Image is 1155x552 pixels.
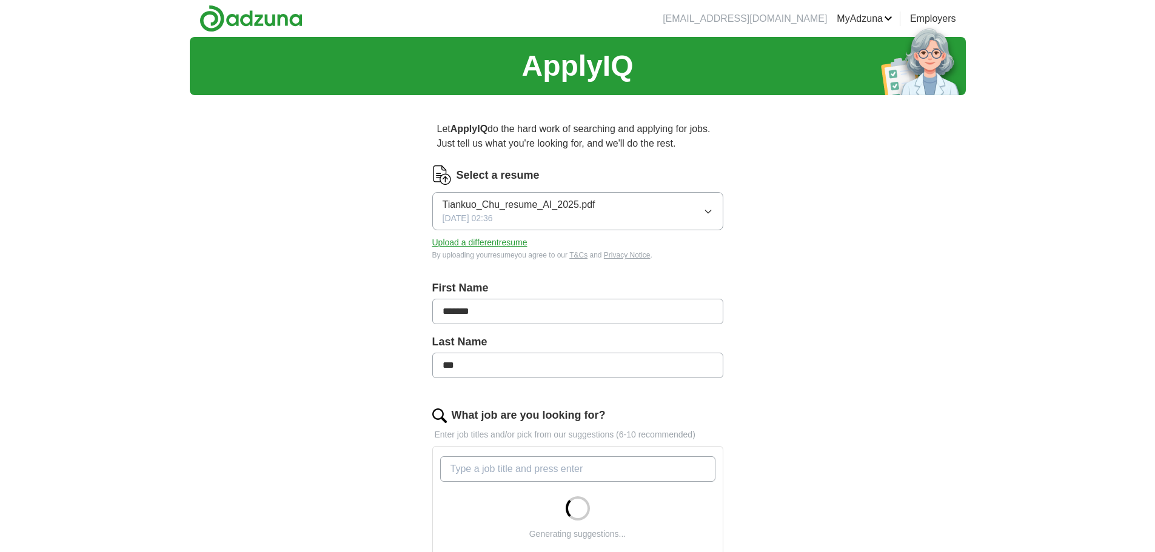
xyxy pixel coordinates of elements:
label: Last Name [432,334,723,350]
p: Let do the hard work of searching and applying for jobs. Just tell us what you're looking for, an... [432,117,723,156]
div: Generating suggestions... [529,528,626,540]
a: MyAdzuna [837,12,892,26]
img: search.png [432,408,447,423]
label: First Name [432,280,723,296]
label: Select a resume [457,167,540,184]
li: [EMAIL_ADDRESS][DOMAIN_NAME] [663,12,827,26]
img: Adzuna logo [199,5,303,32]
p: Enter job titles and/or pick from our suggestions (6-10 recommended) [432,428,723,441]
span: Tiankuo_Chu_resume_AI_2025.pdf [443,198,595,212]
button: Upload a differentresume [432,236,527,249]
img: CV Icon [432,165,452,185]
span: [DATE] 02:36 [443,212,493,225]
div: By uploading your resume you agree to our and . [432,250,723,261]
a: T&Cs [569,251,588,259]
input: Type a job title and press enter [440,456,715,482]
strong: ApplyIQ [450,124,487,134]
a: Privacy Notice [604,251,651,259]
button: Tiankuo_Chu_resume_AI_2025.pdf[DATE] 02:36 [432,192,723,230]
a: Employers [910,12,956,26]
label: What job are you looking for? [452,407,606,424]
h1: ApplyIQ [521,44,633,88]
